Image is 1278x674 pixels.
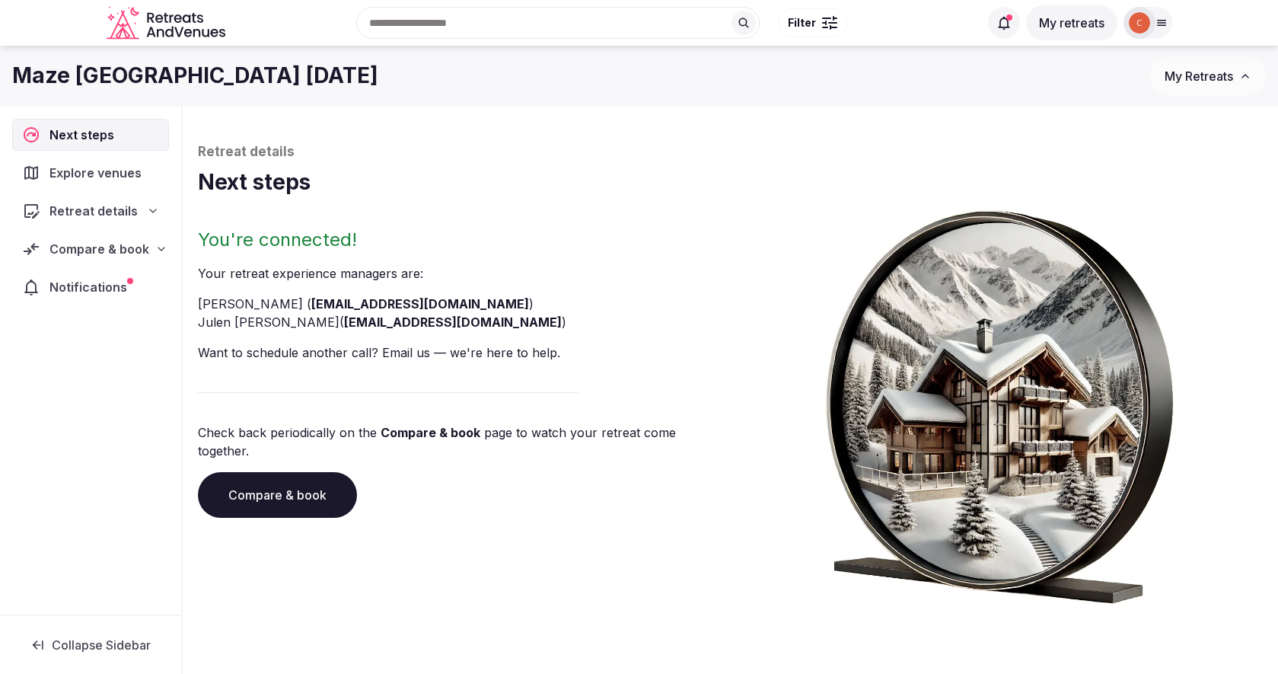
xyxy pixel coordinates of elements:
button: My Retreats [1150,57,1266,95]
p: Want to schedule another call? Email us — we're here to help. [198,343,725,362]
span: Notifications [49,278,133,296]
svg: Retreats and Venues company logo [107,6,228,40]
a: Next steps [12,119,169,151]
h1: Next steps [198,168,1263,197]
span: Filter [788,15,816,30]
button: Collapse Sidebar [12,628,169,662]
button: My retreats [1026,5,1117,40]
span: Retreat details [49,202,138,220]
a: [EMAIL_ADDRESS][DOMAIN_NAME] [311,296,529,311]
a: My retreats [1026,15,1117,30]
span: My Retreats [1165,69,1233,84]
p: Retreat details [198,143,1263,161]
a: Explore venues [12,157,169,189]
li: [PERSON_NAME] ( ) [198,295,725,313]
img: christie.grix [1129,12,1150,34]
a: Compare & book [381,425,480,440]
p: Your retreat experience manager s are : [198,264,725,283]
span: Collapse Sidebar [52,637,151,653]
p: Check back periodically on the page to watch your retreat come together. [198,423,725,460]
h2: You're connected! [198,228,725,252]
h1: Maze [GEOGRAPHIC_DATA] [DATE] [12,61,378,91]
a: Compare & book [198,472,357,518]
img: Winter chalet retreat in picture frame [798,197,1203,604]
span: Next steps [49,126,120,144]
button: Filter [778,8,847,37]
span: Compare & book [49,240,149,258]
li: Julen [PERSON_NAME] ( ) [198,313,725,331]
span: Explore venues [49,164,148,182]
a: [EMAIL_ADDRESS][DOMAIN_NAME] [344,315,562,330]
a: Notifications [12,271,169,303]
a: Visit the homepage [107,6,228,40]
